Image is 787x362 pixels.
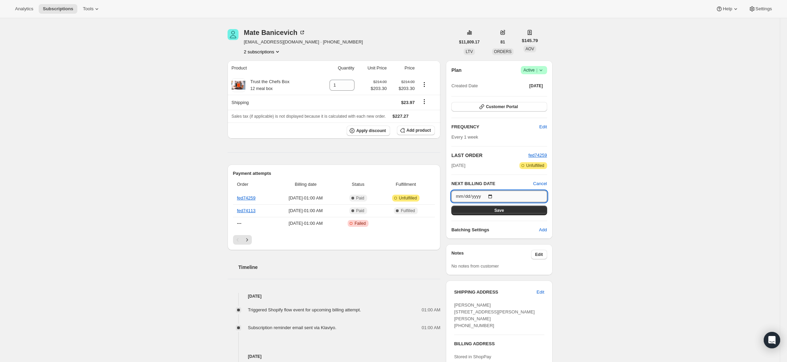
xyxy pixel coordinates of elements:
[244,29,306,36] div: Mate Banicevich
[539,227,547,233] span: Add
[389,61,417,76] th: Price
[373,80,387,84] small: $214.00
[244,39,363,46] span: [EMAIL_ADDRESS][DOMAIN_NAME] · [PHONE_NUMBER]
[228,293,441,300] h4: [DATE]
[347,126,390,136] button: Apply discount
[496,37,509,47] button: 81
[712,4,743,14] button: Help
[242,235,252,245] button: Next
[451,102,547,112] button: Customer Portal
[419,98,430,105] button: Shipping actions
[494,208,504,213] span: Save
[422,324,440,331] span: 01:00 AM
[419,81,430,88] button: Product actions
[233,235,435,245] nav: Pagination
[422,307,440,313] span: 01:00 AM
[522,37,538,44] span: $145.79
[276,195,335,202] span: [DATE] · 01:00 AM
[764,332,780,348] div: Open Intercom Messenger
[276,220,335,227] span: [DATE] · 01:00 AM
[526,47,534,51] span: AOV
[316,61,357,76] th: Quantity
[524,67,544,74] span: Active
[248,307,361,312] span: Triggered Shopify flow event for upcoming billing attempt.
[535,121,551,132] button: Edit
[459,39,480,45] span: $11,809.17
[354,221,366,226] span: Failed
[228,95,316,110] th: Shipping
[39,4,77,14] button: Subscriptions
[454,289,537,296] h3: SHIPPING ADDRESS
[233,177,274,192] th: Order
[494,49,512,54] span: ORDERS
[451,263,499,269] span: No notes from customer
[79,4,104,14] button: Tools
[237,221,242,226] span: ---
[535,224,551,235] button: Add
[228,353,441,360] h4: [DATE]
[401,80,415,84] small: $214.00
[536,67,537,73] span: |
[250,86,273,91] small: 12 meal box
[532,287,548,298] button: Edit
[43,6,73,12] span: Subscriptions
[486,104,518,109] span: Customer Portal
[381,181,431,188] span: Fulfillment
[745,4,776,14] button: Settings
[232,114,386,119] span: Sales tax (if applicable) is not displayed because it is calculated with each new order.
[723,6,732,12] span: Help
[528,152,547,159] button: fed74259
[533,180,547,187] button: Cancel
[455,37,484,47] button: $11,809.17
[228,61,316,76] th: Product
[276,181,335,188] span: Billing date
[454,302,535,328] span: [PERSON_NAME] [STREET_ADDRESS][PERSON_NAME][PERSON_NAME] [PHONE_NUMBER]
[11,4,37,14] button: Analytics
[371,85,387,92] span: $203.30
[525,81,547,91] button: [DATE]
[529,83,543,89] span: [DATE]
[244,48,281,55] button: Product actions
[451,152,528,159] h2: LAST ORDER
[237,195,256,201] a: fed74259
[539,124,547,130] span: Edit
[756,6,772,12] span: Settings
[339,181,377,188] span: Status
[399,195,417,201] span: Unfulfilled
[356,208,364,214] span: Paid
[401,208,415,214] span: Fulfilled
[228,29,238,40] span: Mate Banicevich
[233,170,435,177] h2: Payment attempts
[451,162,465,169] span: [DATE]
[276,207,335,214] span: [DATE] · 01:00 AM
[451,180,533,187] h2: NEXT BILLING DATE
[391,85,415,92] span: $203.30
[451,134,478,140] span: Every 1 week
[357,61,389,76] th: Unit Price
[407,128,431,133] span: Add product
[15,6,33,12] span: Analytics
[451,82,478,89] span: Created Date
[537,289,544,296] span: Edit
[451,227,539,233] h6: Batching Settings
[454,354,491,359] span: Stored in ShopPay
[245,78,289,92] div: Trust the Chefs Box
[528,153,547,158] a: fed74259
[248,325,337,330] span: Subscription reminder email sent via Klaviyo.
[451,206,547,215] button: Save
[454,340,544,347] h3: BILLING ADDRESS
[451,67,462,74] h2: Plan
[401,100,415,105] span: $23.97
[238,264,441,271] h2: Timeline
[535,252,543,257] span: Edit
[526,163,544,168] span: Unfulfilled
[237,208,256,213] a: fed74113
[531,250,547,259] button: Edit
[466,49,473,54] span: LTV
[356,195,364,201] span: Paid
[356,128,386,133] span: Apply discount
[501,39,505,45] span: 81
[451,124,539,130] h2: FREQUENCY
